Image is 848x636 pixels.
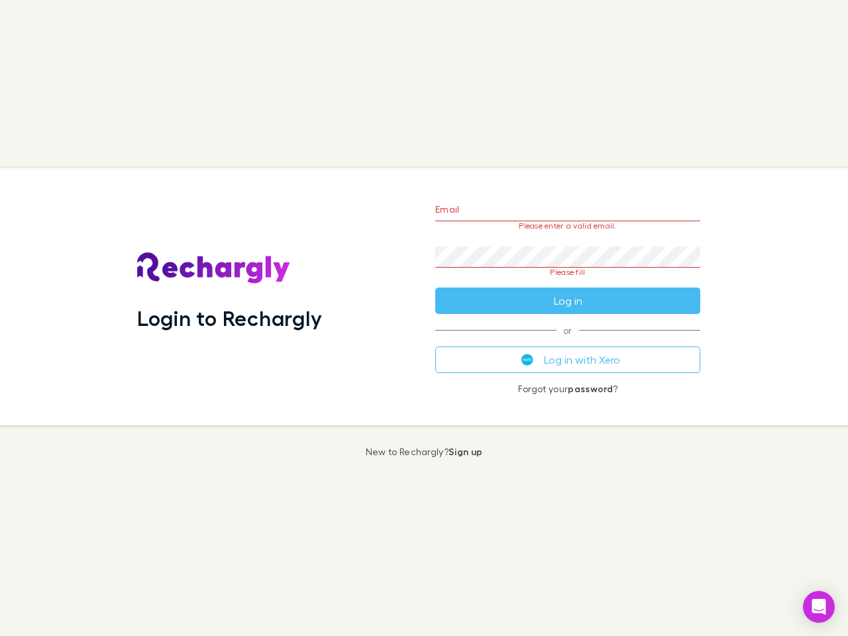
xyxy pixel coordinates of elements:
button: Log in [435,288,700,314]
a: password [568,383,613,394]
span: or [435,330,700,331]
p: Please enter a valid email. [435,221,700,231]
button: Log in with Xero [435,346,700,373]
p: Please fill [435,268,700,277]
p: Forgot your ? [435,384,700,394]
p: New to Rechargly? [366,447,483,457]
a: Sign up [449,446,482,457]
h1: Login to Rechargly [137,305,322,331]
div: Open Intercom Messenger [803,591,835,623]
img: Xero's logo [521,354,533,366]
img: Rechargly's Logo [137,252,291,284]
